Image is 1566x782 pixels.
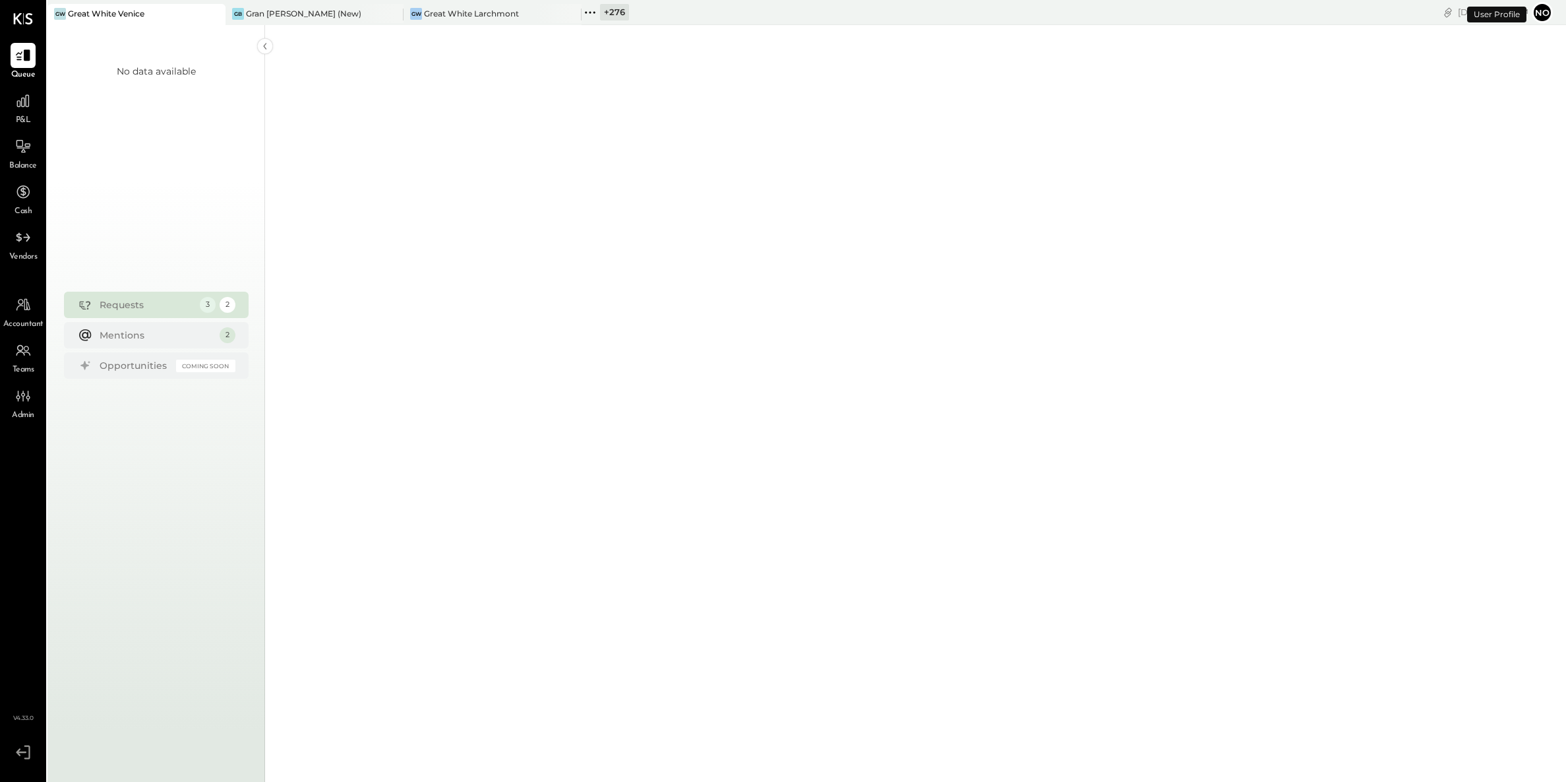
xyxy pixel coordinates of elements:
div: Requests [100,298,193,311]
div: Mentions [100,329,213,342]
span: Teams [13,364,34,376]
div: 2 [220,297,235,313]
span: P&L [16,115,31,127]
div: No data available [117,65,196,78]
div: 2 [220,327,235,343]
span: Balance [9,160,37,172]
a: Admin [1,383,45,422]
div: 3 [200,297,216,313]
div: Great White Larchmont [424,8,519,19]
button: No [1532,2,1553,23]
div: Opportunities [100,359,169,372]
div: Gran [PERSON_NAME] (New) [246,8,361,19]
div: GB [232,8,244,20]
span: Vendors [9,251,38,263]
a: Cash [1,179,45,218]
div: User Profile [1467,7,1526,22]
span: Accountant [3,319,44,331]
a: Accountant [1,292,45,331]
div: copy link [1441,5,1455,19]
div: + 276 [600,4,629,20]
span: Admin [12,410,34,422]
a: P&L [1,88,45,127]
div: Coming Soon [176,360,235,372]
a: Queue [1,43,45,81]
span: Queue [11,69,36,81]
a: Vendors [1,225,45,263]
a: Teams [1,338,45,376]
div: Great White Venice [68,8,144,19]
div: GW [54,8,66,20]
span: Cash [15,206,32,218]
a: Balance [1,134,45,172]
div: [DATE] [1458,6,1528,18]
div: GW [410,8,422,20]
